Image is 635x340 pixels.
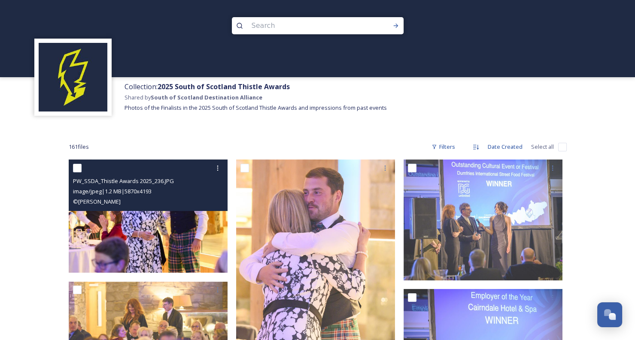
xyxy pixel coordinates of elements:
div: Date Created [483,138,527,155]
span: Shared by [125,93,262,101]
span: © [PERSON_NAME] [73,198,121,205]
div: Filters [427,138,459,155]
strong: 2025 South of Scotland Thistle Awards [158,82,290,91]
input: Search [247,16,365,35]
span: Select all [531,143,554,151]
img: PW_SSDA_Thistle Awards 2025_236.JPG [69,159,228,273]
span: image/jpeg | 1.2 MB | 5870 x 4193 [73,187,152,195]
button: Open Chat [597,302,622,327]
span: Photos of the Finalists in the 2025 South of Scotland Thistle Awards and impressions from past ev... [125,104,387,111]
img: PW_SSDA_Thistle Awards 2025_234.JPG [404,159,562,280]
strong: South of Scotland Destination Alliance [151,93,262,101]
span: PW_SSDA_Thistle Awards 2025_236.JPG [73,177,174,185]
img: images.jpeg [39,43,107,111]
span: 161 file s [69,143,89,151]
span: Collection: [125,82,290,91]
